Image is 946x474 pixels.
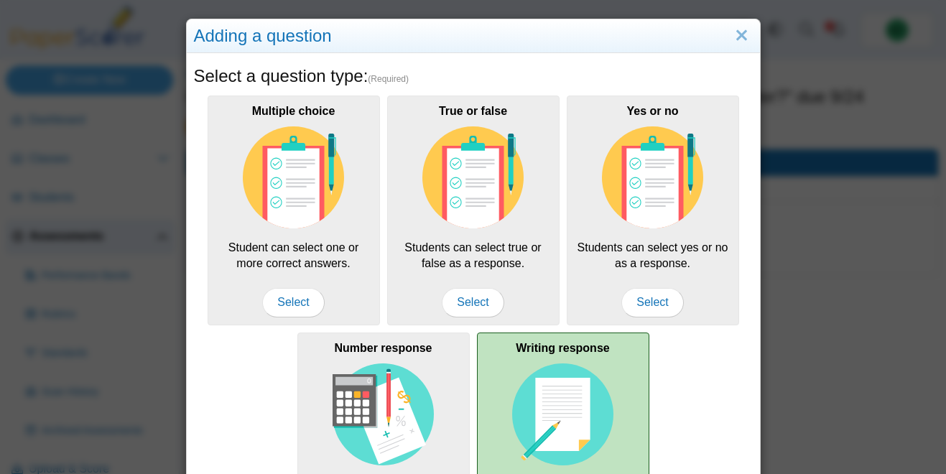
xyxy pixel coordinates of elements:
span: (Required) [368,73,409,85]
b: True or false [439,105,507,117]
div: Students can select yes or no as a response. [567,96,739,325]
b: Writing response [516,342,609,354]
span: Select [621,288,683,317]
a: Close [731,24,753,48]
span: Select [442,288,504,317]
b: Multiple choice [252,105,335,117]
b: Number response [334,342,432,354]
span: Select [262,288,324,317]
img: item-type-writing-response.svg [512,363,614,465]
img: item-type-multiple-choice.svg [243,126,345,228]
div: Student can select one or more correct answers. [208,96,380,325]
img: item-type-multiple-choice.svg [422,126,524,228]
div: Adding a question [187,19,760,53]
div: Students can select true or false as a response. [387,96,560,325]
img: item-type-multiple-choice.svg [602,126,704,228]
b: Yes or no [626,105,678,117]
img: item-type-number-response.svg [333,363,435,465]
h5: Select a question type: [194,64,753,88]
